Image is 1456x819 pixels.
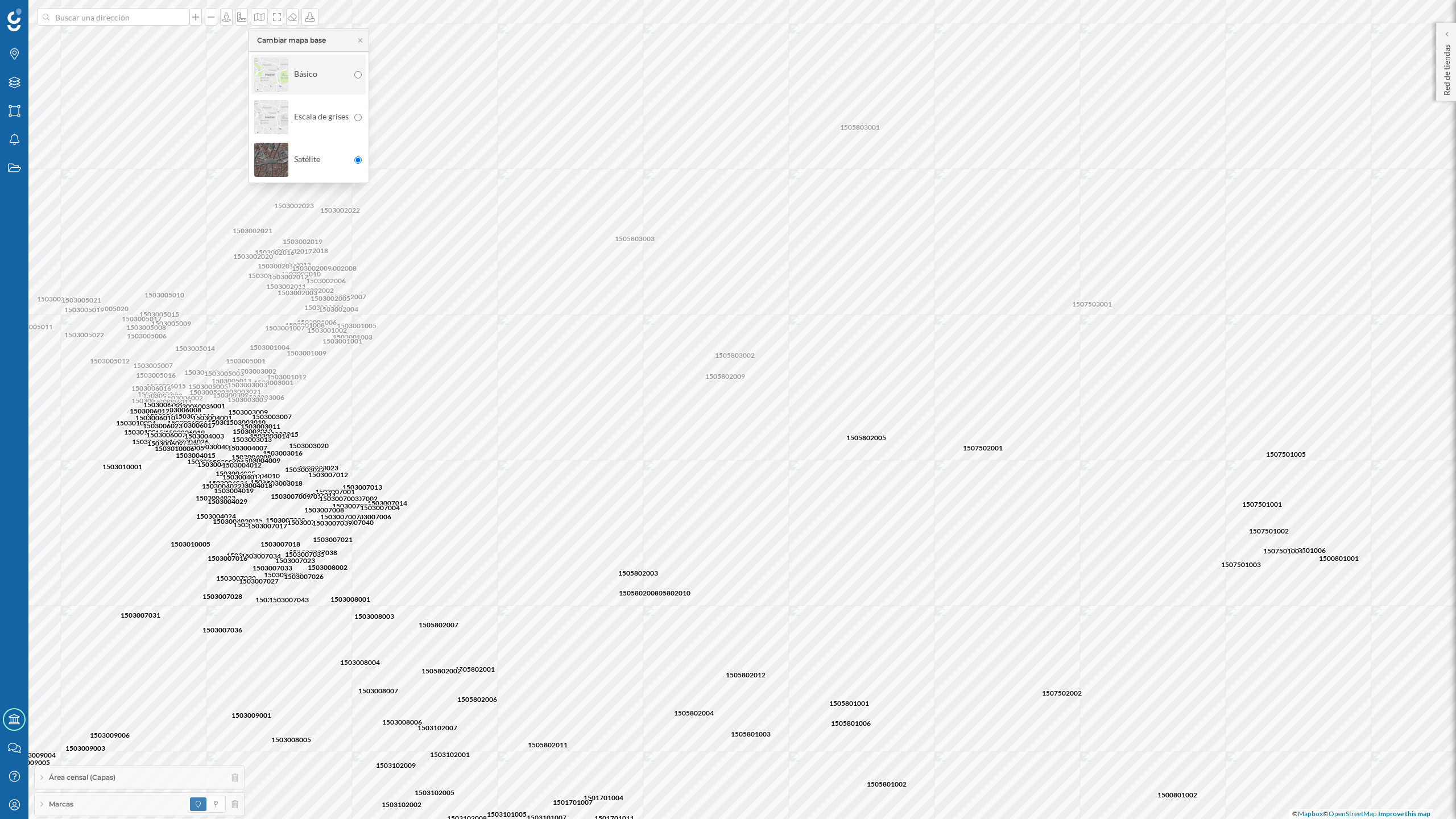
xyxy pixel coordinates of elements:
[254,55,349,94] div: Básico
[1289,809,1433,819] div: © ©
[1441,40,1453,96] p: Red de tiendas
[7,9,22,31] img: Geoblink Logo
[1329,809,1377,818] a: OpenStreetMap
[23,8,63,18] span: Soporte
[257,35,326,45] div: Cambiar mapa base
[254,55,288,94] img: BASE_MAP_COLOR.png
[1298,809,1323,818] a: Mapbox
[49,772,115,783] span: Área censal (Capas)
[254,140,288,180] img: BASE_MAP_SATELLITE.png
[254,97,349,137] div: Escala de grises
[49,799,73,809] span: Marcas
[254,97,288,137] img: BASE_MAP_GREYSCALE.png
[1378,809,1430,818] a: Improve this map
[254,140,349,180] div: Satélite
